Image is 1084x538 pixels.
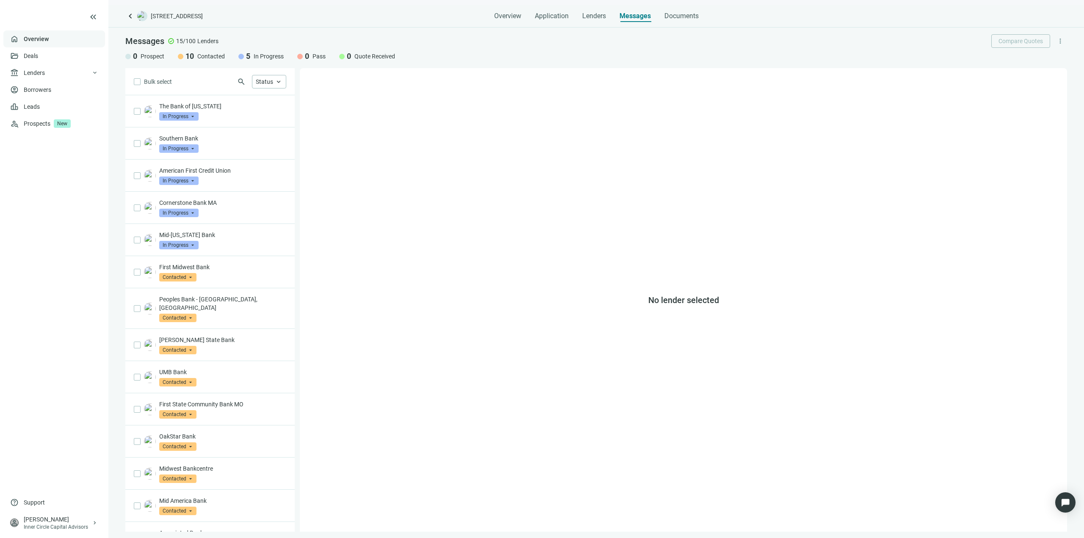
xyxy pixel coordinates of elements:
[144,234,156,246] img: 295fbebd-bc33-485f-a325-1e6455760269
[144,105,156,117] img: 5c3dbc2c-7987-4b5c-b661-9c89e182c3ab
[159,199,286,207] p: Cornerstone Bank MA
[24,524,91,530] div: Inner Circle Capital Advisors
[991,34,1050,48] button: Compare Quotes
[159,378,196,386] span: Contacted
[197,52,225,61] span: Contacted
[176,37,196,45] span: 15/100
[144,170,156,182] img: 82f4a928-dcac-4ffd-ac27-1e1505a6baaf
[354,52,395,61] span: Quote Received
[144,339,156,351] img: 51a25d14-e0c0-4aad-8370-5738f79f7e0f
[246,51,250,61] span: 5
[159,177,199,185] span: In Progress
[24,115,98,132] a: ProspectsNew
[159,346,196,354] span: Contacted
[10,498,19,507] span: help
[137,11,147,21] img: deal-logo
[256,78,273,85] span: Status
[159,336,286,344] p: [PERSON_NAME] State Bank
[494,12,521,20] span: Overview
[159,507,196,515] span: Contacted
[144,303,156,315] img: a3b87f27-fa65-4a1c-b3df-c775c299b65b
[168,38,174,44] span: check_circle
[144,202,156,214] img: d34233ef-48a6-4e56-a68a-473a1a40e634
[159,410,196,419] span: Contacted
[159,231,286,239] p: Mid-[US_STATE] Bank
[535,12,569,20] span: Application
[619,12,651,20] span: Messages
[300,68,1067,532] div: No lender selected
[125,11,135,21] a: keyboard_arrow_left
[582,12,606,20] span: Lenders
[144,77,172,86] span: Bulk select
[144,403,156,415] img: f7cc63b3-9ce5-4f91-9a1c-881f4f5ab904
[144,500,156,512] img: 07bb94bb-d7c5-4ba1-81d6-1321cee910a3
[305,51,309,61] span: 0
[10,519,19,527] span: person
[159,314,196,322] span: Contacted
[151,12,203,20] span: [STREET_ADDRESS]
[24,103,40,110] a: Leads
[159,241,199,249] span: In Progress
[91,69,98,76] span: keyboard_arrow_down
[159,529,286,537] p: Associated Bank
[347,51,351,61] span: 0
[664,12,699,20] span: Documents
[159,295,286,312] p: Peoples Bank - [GEOGRAPHIC_DATA], [GEOGRAPHIC_DATA]
[24,498,45,507] span: Support
[159,432,286,441] p: OakStar Bank
[159,102,286,110] p: The Bank of [US_STATE]
[91,519,98,526] span: keyboard_arrow_right
[312,52,326,61] span: Pass
[133,51,137,61] span: 0
[24,515,91,524] div: [PERSON_NAME]
[24,115,98,132] div: Prospects
[197,37,218,45] span: Lenders
[159,166,286,175] p: American First Credit Union
[24,52,38,59] a: Deals
[10,69,19,77] span: account_balance
[159,475,196,483] span: Contacted
[159,209,199,217] span: In Progress
[1054,34,1067,48] button: more_vert
[159,273,196,281] span: Contacted
[125,36,164,46] span: Messages
[1055,492,1076,513] div: Open Intercom Messenger
[159,368,286,376] p: UMB Bank
[159,464,286,473] p: Midwest Bankcentre
[88,12,98,22] button: keyboard_double_arrow_left
[159,112,199,121] span: In Progress
[144,468,156,480] img: 25a70d53-2db9-4ce2-8642-6ad322c0eeda
[185,51,194,61] span: 10
[24,86,51,93] a: Borrowers
[144,266,156,278] img: b397dc46-d320-4fe9-b890-7819d436b8d0
[237,77,246,86] span: search
[144,138,156,149] img: 8bf8a015-7f72-4d02-8873-924f2ceaa22d
[141,52,164,61] span: Prospect
[159,442,196,451] span: Contacted
[254,52,284,61] span: In Progress
[275,78,282,86] span: keyboard_arrow_up
[24,36,49,42] a: Overview
[159,497,286,505] p: Mid America Bank
[24,64,45,81] span: Lenders
[144,436,156,447] img: 2aa10142-b932-4ddc-84e1-f40aa1fab4f5
[144,371,156,383] img: 70dbd372-402a-4c3a-a926-7ef55ced2059
[54,119,71,128] span: New
[159,144,199,153] span: In Progress
[159,263,286,271] p: First Midwest Bank
[159,134,286,143] p: Southern Bank
[159,400,286,408] p: First State Community Bank MO
[1056,37,1064,45] span: more_vert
